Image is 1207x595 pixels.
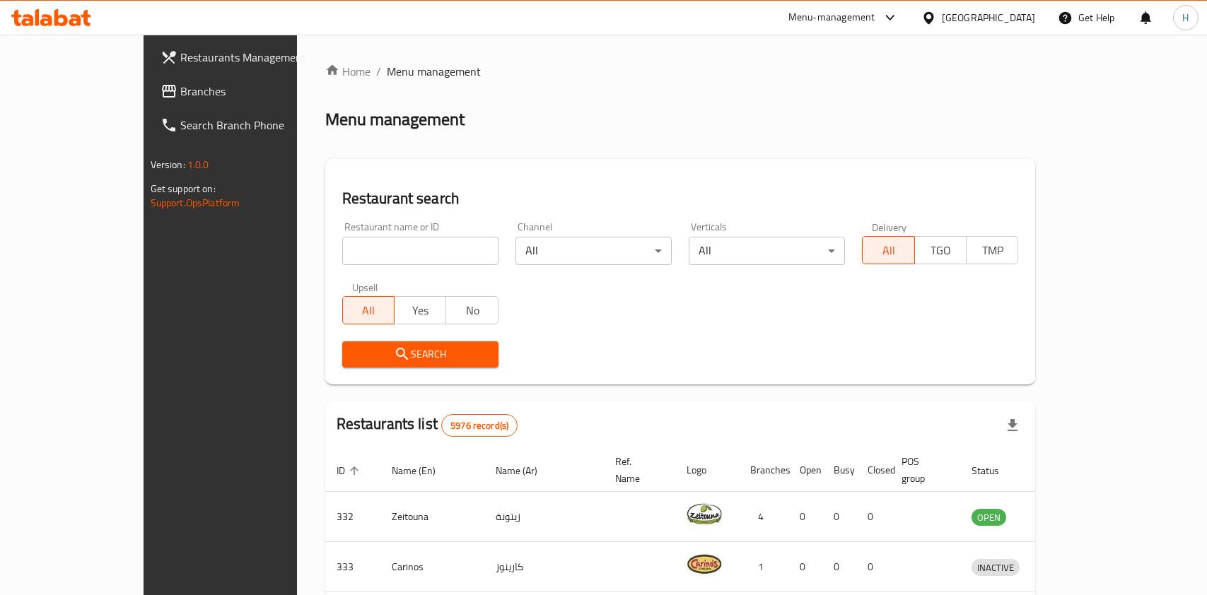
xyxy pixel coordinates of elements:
[149,40,345,74] a: Restaurants Management
[452,300,492,321] span: No
[902,453,943,487] span: POS group
[151,155,185,174] span: Version:
[788,492,822,542] td: 0
[515,237,672,265] div: All
[942,10,1035,25] div: [GEOGRAPHIC_DATA]
[149,108,345,142] a: Search Branch Phone
[337,462,363,479] span: ID
[380,492,484,542] td: Zeitouna
[921,240,961,261] span: TGO
[484,492,604,542] td: زيتونة
[972,509,1006,526] div: OPEN
[442,419,517,432] span: 5976 record(s)
[325,63,371,80] a: Home
[972,560,1020,576] span: INACTIVE
[387,63,481,80] span: Menu management
[739,542,788,592] td: 1
[788,9,875,26] div: Menu-management
[868,240,909,261] span: All
[739,492,788,542] td: 4
[380,542,484,592] td: Carinos
[392,462,454,479] span: Name (En)
[856,449,890,492] th: Closed
[441,414,518,437] div: Total records count
[822,492,856,542] td: 0
[822,542,856,592] td: 0
[615,453,658,487] span: Ref. Name
[972,559,1020,576] div: INACTIVE
[739,449,788,492] th: Branches
[972,240,1013,261] span: TMP
[180,83,334,100] span: Branches
[376,63,381,80] li: /
[675,449,739,492] th: Logo
[484,542,604,592] td: كارينوز
[445,296,498,324] button: No
[687,496,722,531] img: Zeitouna
[187,155,209,174] span: 1.0.0
[856,542,890,592] td: 0
[337,413,518,437] h2: Restaurants list
[342,237,498,265] input: Search for restaurant name or ID..
[180,49,334,66] span: Restaurants Management
[149,74,345,108] a: Branches
[788,542,822,592] td: 0
[354,346,487,363] span: Search
[972,462,1018,479] span: Status
[180,117,334,134] span: Search Branch Phone
[325,492,380,542] td: 332
[856,492,890,542] td: 0
[496,462,556,479] span: Name (Ar)
[822,449,856,492] th: Busy
[914,236,967,264] button: TGO
[872,222,907,232] label: Delivery
[325,108,465,131] h2: Menu management
[151,179,216,198] span: Get support on:
[325,63,1036,80] nav: breadcrumb
[394,296,446,324] button: Yes
[349,300,389,321] span: All
[151,194,240,212] a: Support.OpsPlatform
[400,300,441,321] span: Yes
[342,296,395,324] button: All
[788,449,822,492] th: Open
[689,237,845,265] div: All
[1182,10,1189,25] span: H
[996,408,1030,442] div: Export file
[342,188,1019,209] h2: Restaurant search
[972,509,1006,526] span: OPEN
[325,542,380,592] td: 333
[687,546,722,582] img: Carinos
[342,341,498,367] button: Search
[966,236,1018,264] button: TMP
[862,236,914,264] button: All
[352,282,378,292] label: Upsell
